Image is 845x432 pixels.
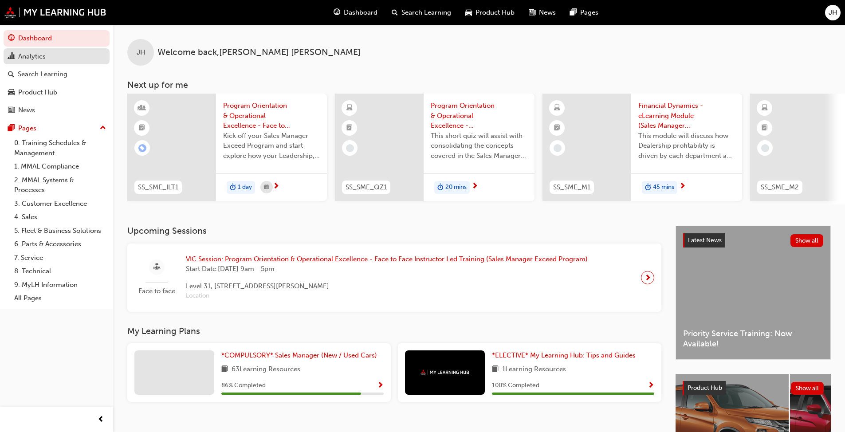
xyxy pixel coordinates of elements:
[492,350,639,361] a: *ELECTIVE* My Learning Hub: Tips and Guides
[186,291,588,301] span: Location
[11,237,110,251] a: 6. Parts & Accessories
[18,51,46,62] div: Analytics
[4,120,110,137] button: Pages
[4,7,106,18] img: mmal
[4,48,110,65] a: Analytics
[638,131,735,161] span: This module will discuss how Dealership profitability is driven by each department and what the S...
[437,182,444,193] span: duration-icon
[138,182,178,192] span: SS_SME_ILT1
[153,262,160,273] span: sessionType_FACE_TO_FACE-icon
[683,233,823,247] a: Latest NewsShow all
[326,4,385,22] a: guage-iconDashboard
[4,102,110,118] a: News
[554,102,560,114] span: learningResourceType_ELEARNING-icon
[683,381,824,395] a: Product HubShow all
[11,251,110,265] a: 7. Service
[223,101,320,131] span: Program Orientation & Operational Excellence - Face to Face Instructor Led Training (Sales Manage...
[11,197,110,211] a: 3. Customer Excellence
[113,80,845,90] h3: Next up for me
[542,94,742,201] a: SS_SME_M1Financial Dynamics - eLearning Module (Sales Manager Exceed Program)This module will dis...
[139,102,145,114] span: learningResourceType_INSTRUCTOR_LED-icon
[346,102,353,114] span: learningResourceType_ELEARNING-icon
[645,182,651,193] span: duration-icon
[11,291,110,305] a: All Pages
[648,380,654,391] button: Show Progress
[683,329,823,349] span: Priority Service Training: Now Available!
[4,30,110,47] a: Dashboard
[421,369,469,375] img: mmal
[8,71,14,79] span: search-icon
[431,101,527,131] span: Program Orientation & Operational Excellence - Assessment Quiz (Sales Manager Exceed Program)
[232,364,300,375] span: 63 Learning Resources
[11,210,110,224] a: 4. Sales
[11,224,110,238] a: 5. Fleet & Business Solutions
[553,182,590,192] span: SS_SME_M1
[458,4,522,22] a: car-iconProduct Hub
[127,326,661,336] h3: My Learning Plans
[401,8,451,18] span: Search Learning
[762,122,768,134] span: booktick-icon
[134,286,179,296] span: Face to face
[346,144,354,152] span: learningRecordVerb_NONE-icon
[492,381,539,391] span: 100 % Completed
[11,278,110,292] a: 9. MyLH Information
[8,125,15,133] span: pages-icon
[186,281,588,291] span: Level 31, [STREET_ADDRESS][PERSON_NAME]
[539,8,556,18] span: News
[476,8,515,18] span: Product Hub
[221,381,266,391] span: 86 % Completed
[11,173,110,197] a: 2. MMAL Systems & Processes
[688,384,722,392] span: Product Hub
[18,105,35,115] div: News
[238,182,252,192] span: 1 day
[4,84,110,101] a: Product Hub
[761,182,799,192] span: SS_SME_M2
[137,47,145,58] span: JH
[445,182,467,192] span: 20 mins
[472,183,478,191] span: next-icon
[570,7,577,18] span: pages-icon
[529,7,535,18] span: news-icon
[688,236,722,244] span: Latest News
[18,87,57,98] div: Product Hub
[221,350,381,361] a: *COMPULSORY* Sales Manager (New / Used Cars)
[761,144,769,152] span: learningRecordVerb_NONE-icon
[11,264,110,278] a: 8. Technical
[334,7,340,18] span: guage-icon
[377,380,384,391] button: Show Progress
[648,382,654,390] span: Show Progress
[346,182,387,192] span: SS_SME_QZ1
[4,28,110,120] button: DashboardAnalyticsSearch LearningProduct HubNews
[4,66,110,82] a: Search Learning
[139,122,145,134] span: booktick-icon
[502,364,566,375] span: 1 Learning Resources
[11,136,110,160] a: 0. Training Schedules & Management
[392,7,398,18] span: search-icon
[346,122,353,134] span: booktick-icon
[8,53,15,61] span: chart-icon
[385,4,458,22] a: search-iconSearch Learning
[580,8,598,18] span: Pages
[157,47,361,58] span: Welcome back , [PERSON_NAME] [PERSON_NAME]
[492,364,499,375] span: book-icon
[264,182,269,193] span: calendar-icon
[522,4,563,22] a: news-iconNews
[465,7,472,18] span: car-icon
[790,234,824,247] button: Show all
[8,106,15,114] span: news-icon
[127,226,661,236] h3: Upcoming Sessions
[676,226,831,360] a: Latest NewsShow allPriority Service Training: Now Available!
[554,144,562,152] span: learningRecordVerb_NONE-icon
[221,351,377,359] span: *COMPULSORY* Sales Manager (New / Used Cars)
[645,271,651,284] span: next-icon
[377,382,384,390] span: Show Progress
[335,94,535,201] a: SS_SME_QZ1Program Orientation & Operational Excellence - Assessment Quiz (Sales Manager Exceed Pr...
[18,123,36,134] div: Pages
[223,131,320,161] span: Kick off your Sales Manager Exceed Program and start explore how your Leadership, Sales Operation...
[273,183,279,191] span: next-icon
[127,94,327,201] a: SS_SME_ILT1Program Orientation & Operational Excellence - Face to Face Instructor Led Training (S...
[563,4,605,22] a: pages-iconPages
[186,254,588,264] span: VIC Session: Program Orientation & Operational Excellence - Face to Face Instructor Led Training ...
[829,8,837,18] span: JH
[638,101,735,131] span: Financial Dynamics - eLearning Module (Sales Manager Exceed Program)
